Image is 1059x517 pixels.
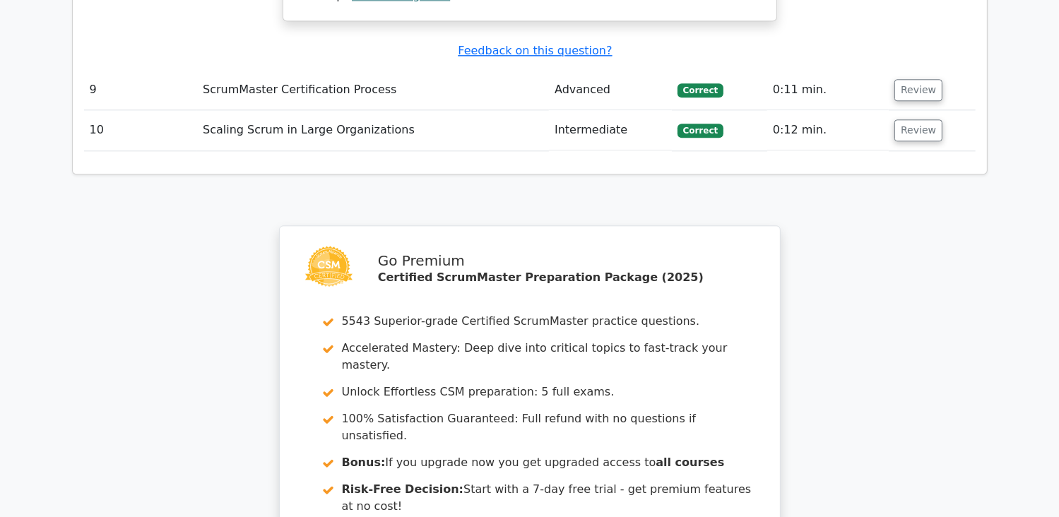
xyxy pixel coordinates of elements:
[84,70,198,110] td: 9
[894,79,942,101] button: Review
[767,110,889,150] td: 0:12 min.
[767,70,889,110] td: 0:11 min.
[549,70,672,110] td: Advanced
[678,124,723,138] span: Correct
[894,119,942,141] button: Review
[678,83,723,97] span: Correct
[458,44,612,57] a: Feedback on this question?
[197,70,549,110] td: ScrumMaster Certification Process
[197,110,549,150] td: Scaling Scrum in Large Organizations
[84,110,198,150] td: 10
[549,110,672,150] td: Intermediate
